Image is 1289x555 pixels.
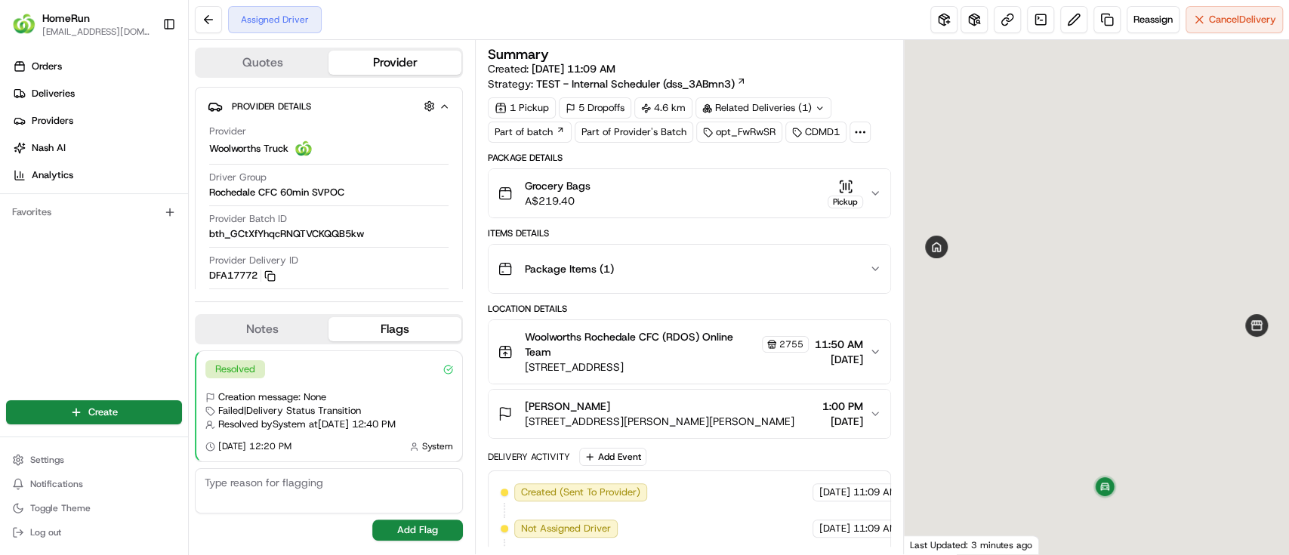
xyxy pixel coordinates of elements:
span: Woolworths Rochedale CFC (RDOS) Online Team [525,329,759,359]
button: Grocery BagsA$219.40Pickup [489,169,890,217]
button: Settings [6,449,182,470]
span: [STREET_ADDRESS][PERSON_NAME][PERSON_NAME] [525,414,794,429]
button: Quotes [196,51,328,75]
span: Package Items ( 1 ) [525,261,614,276]
span: Provider [209,125,246,138]
div: Strategy: [488,76,746,91]
span: Nash AI [32,141,66,155]
span: [DATE] 12:20 PM [218,440,291,452]
span: bth_GCtXfYhqcRNQTVCKQQB5kw [209,227,364,241]
span: Analytics [32,168,73,182]
a: Orders [6,54,188,79]
button: CancelDelivery [1186,6,1283,33]
span: Provider Details [232,100,311,113]
span: Created: [488,61,615,76]
div: Delivery Activity [488,451,570,463]
button: Provider [328,51,461,75]
button: [EMAIL_ADDRESS][DOMAIN_NAME] [42,26,150,38]
span: 11:50 AM [815,337,863,352]
button: Package Items (1) [489,245,890,293]
div: Items Details [488,227,891,239]
span: 2755 [779,338,803,350]
span: Reassign [1133,13,1173,26]
button: Provider Details [208,94,450,119]
span: [STREET_ADDRESS] [525,359,809,375]
h3: Summary [488,48,549,61]
div: Last Updated: 3 minutes ago [904,535,1039,554]
span: Deliveries [32,87,75,100]
div: 5 Dropoffs [559,97,631,119]
span: [DATE] [815,352,863,367]
div: Resolved [205,360,265,378]
button: Add Event [579,448,646,466]
div: Package Details [488,152,891,164]
button: Create [6,400,182,424]
span: [DATE] [819,486,850,499]
div: Location Details [488,303,891,315]
span: Resolved by System [218,418,306,431]
a: TEST - Internal Scheduler (dss_3ABmn3) [536,76,746,91]
button: DFA17772 [209,269,276,282]
div: 1 Pickup [488,97,556,119]
button: Notifications [6,473,182,495]
button: Add Flag [372,520,463,541]
span: Notifications [30,478,83,490]
span: 11:09 AM AEST [853,486,924,499]
span: Provider Batch ID [209,212,287,226]
span: Log out [30,526,61,538]
span: Woolworths Truck [209,142,288,156]
button: HomeRunHomeRun[EMAIL_ADDRESS][DOMAIN_NAME] [6,6,156,42]
button: HomeRun [42,11,90,26]
div: Pickup [828,196,863,208]
div: opt_FwRwSR [696,122,782,143]
span: 11:09 AM AEST [853,522,924,535]
span: Creation message: None [218,390,326,404]
a: Providers [6,109,188,133]
button: Toggle Theme [6,498,182,519]
button: Woolworths Rochedale CFC (RDOS) Online Team2755[STREET_ADDRESS]11:50 AM[DATE] [489,320,890,384]
a: Analytics [6,163,188,187]
span: A$219.40 [525,193,591,208]
span: Toggle Theme [30,502,91,514]
div: Favorites [6,200,182,224]
img: HomeRun [12,12,36,36]
span: Cancel Delivery [1209,13,1276,26]
span: [DATE] 11:09 AM [532,62,615,76]
span: Created (Sent To Provider) [521,486,640,499]
button: Notes [196,317,328,341]
div: Related Deliveries (1) [695,97,831,119]
span: Failed | Delivery Status Transition [218,404,361,418]
span: Provider Delivery ID [209,254,298,267]
span: [DATE] [822,414,863,429]
a: Deliveries [6,82,188,106]
button: Reassign [1127,6,1180,33]
span: Create [88,405,118,419]
div: CDMD1 [785,122,846,143]
button: Pickup [828,179,863,208]
span: TEST - Internal Scheduler (dss_3ABmn3) [536,76,735,91]
span: 1:00 PM [822,399,863,414]
span: [DATE] [819,522,850,535]
button: Log out [6,522,182,543]
span: Rochedale CFC 60min SVPOC [209,186,344,199]
span: System [422,440,453,452]
a: Part of batch [488,122,572,143]
a: Nash AI [6,136,188,160]
span: at [DATE] 12:40 PM [309,418,396,431]
img: ww.png [294,140,313,158]
button: Flags [328,317,461,341]
span: Providers [32,114,73,128]
button: [PERSON_NAME][STREET_ADDRESS][PERSON_NAME][PERSON_NAME]1:00 PM[DATE] [489,390,890,438]
span: Orders [32,60,62,73]
span: [PERSON_NAME] [525,399,610,414]
span: Grocery Bags [525,178,591,193]
span: Driver Group [209,171,267,184]
span: Not Assigned Driver [521,522,611,535]
span: Settings [30,454,64,466]
div: 4.6 km [634,97,692,119]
